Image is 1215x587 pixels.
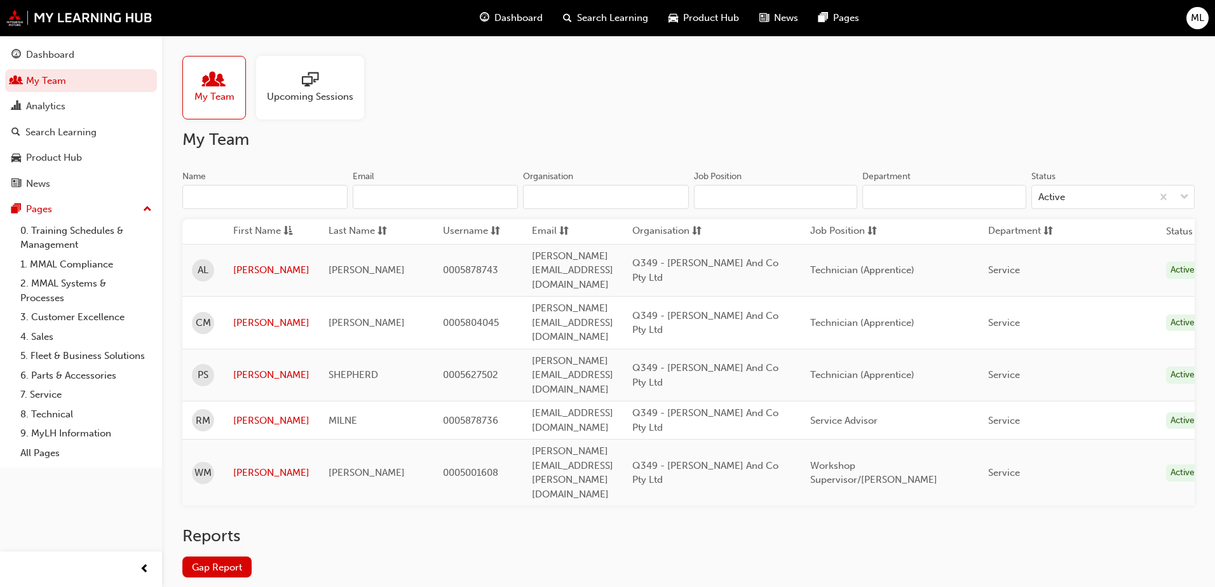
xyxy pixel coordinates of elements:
a: [PERSON_NAME] [233,466,309,480]
span: guage-icon [480,10,489,26]
button: Departmentsorting-icon [988,224,1058,240]
span: sorting-icon [559,224,569,240]
div: Name [182,170,206,183]
input: Name [182,185,348,209]
a: Gap Report [182,557,252,577]
span: people-icon [11,76,21,87]
span: [PERSON_NAME][EMAIL_ADDRESS][DOMAIN_NAME] [532,250,613,290]
div: Product Hub [26,151,82,165]
span: Service Advisor [810,415,878,426]
a: 2. MMAL Systems & Processes [15,274,157,307]
button: Pages [5,198,157,221]
span: [PERSON_NAME] [329,317,405,328]
a: [PERSON_NAME] [233,263,309,278]
div: Active [1038,190,1065,205]
div: Active [1166,412,1199,429]
span: Q349 - [PERSON_NAME] And Co Pty Ltd [632,310,778,336]
div: Job Position [694,170,742,183]
span: sessionType_ONLINE_URL-icon [302,72,318,90]
a: [PERSON_NAME] [233,414,309,428]
a: news-iconNews [749,5,808,31]
a: 0. Training Schedules & Management [15,221,157,255]
a: News [5,172,157,196]
a: [PERSON_NAME] [233,368,309,382]
span: news-icon [11,179,21,190]
a: My Team [5,69,157,93]
div: Email [353,170,374,183]
span: asc-icon [283,224,293,240]
span: Workshop Supervisor/[PERSON_NAME] [810,460,937,486]
span: Q349 - [PERSON_NAME] And Co Pty Ltd [632,257,778,283]
span: Search Learning [577,11,648,25]
div: Organisation [523,170,573,183]
span: Organisation [632,224,689,240]
span: Service [988,369,1020,381]
span: guage-icon [11,50,21,61]
span: MILNE [329,415,357,426]
a: [PERSON_NAME] [233,316,309,330]
div: Dashboard [26,48,74,62]
span: [PERSON_NAME][EMAIL_ADDRESS][DOMAIN_NAME] [532,355,613,395]
span: Job Position [810,224,865,240]
span: sorting-icon [377,224,387,240]
span: 0005804045 [443,317,499,328]
span: sorting-icon [1043,224,1053,240]
a: All Pages [15,443,157,463]
span: [PERSON_NAME] [329,264,405,276]
span: Last Name [329,224,375,240]
span: prev-icon [140,562,149,577]
span: Q349 - [PERSON_NAME] And Co Pty Ltd [632,407,778,433]
a: Upcoming Sessions [256,56,374,119]
a: 4. Sales [15,327,157,347]
h2: My Team [182,130,1195,150]
span: AL [198,263,208,278]
a: search-iconSearch Learning [553,5,658,31]
input: Email [353,185,518,209]
input: Job Position [694,185,858,209]
h2: Reports [182,526,1195,546]
a: 5. Fleet & Business Solutions [15,346,157,366]
div: Search Learning [25,125,97,140]
span: PS [198,368,208,382]
span: Technician (Apprentice) [810,369,914,381]
span: Service [988,415,1020,426]
span: Product Hub [683,11,739,25]
a: 1. MMAL Compliance [15,255,157,274]
span: news-icon [759,10,769,26]
th: Status [1166,224,1193,239]
button: Job Positionsorting-icon [810,224,880,240]
div: Active [1166,464,1199,482]
a: 9. MyLH Information [15,424,157,443]
div: News [26,177,50,191]
span: First Name [233,224,281,240]
a: mmal [6,10,153,26]
button: Organisationsorting-icon [632,224,702,240]
a: Search Learning [5,121,157,144]
input: Organisation [523,185,688,209]
span: 0005001608 [443,467,498,478]
span: car-icon [669,10,678,26]
a: pages-iconPages [808,5,869,31]
span: SHEPHERD [329,369,378,381]
span: [PERSON_NAME] [329,467,405,478]
span: [PERSON_NAME][EMAIL_ADDRESS][DOMAIN_NAME] [532,302,613,342]
span: Email [532,224,557,240]
span: Service [988,467,1020,478]
button: DashboardMy TeamAnalyticsSearch LearningProduct HubNews [5,41,157,198]
span: [EMAIL_ADDRESS][DOMAIN_NAME] [532,407,613,433]
input: Department [862,185,1026,209]
span: sorting-icon [867,224,877,240]
div: Pages [26,202,52,217]
span: [PERSON_NAME][EMAIL_ADDRESS][PERSON_NAME][DOMAIN_NAME] [532,445,613,500]
span: Department [988,224,1041,240]
button: Last Namesorting-icon [329,224,398,240]
span: Service [988,264,1020,276]
span: Technician (Apprentice) [810,317,914,328]
span: My Team [194,90,234,104]
span: car-icon [11,152,21,164]
span: Q349 - [PERSON_NAME] And Co Pty Ltd [632,460,778,486]
span: Q349 - [PERSON_NAME] And Co Pty Ltd [632,362,778,388]
div: Analytics [26,99,65,114]
a: Dashboard [5,43,157,67]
